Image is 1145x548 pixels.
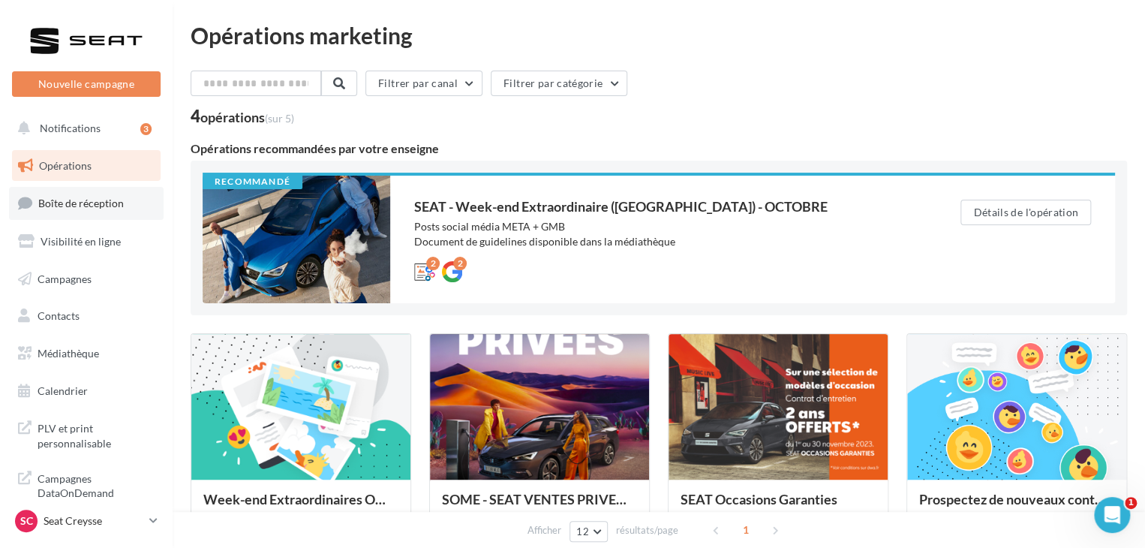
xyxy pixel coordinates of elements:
button: Filtrer par catégorie [491,71,627,96]
span: 1 [1125,497,1137,509]
p: Seat Creysse [44,513,143,528]
div: 2 [426,257,440,270]
div: SEAT Occasions Garanties [681,492,876,522]
span: Boîte de réception [38,197,124,209]
div: SEAT - Week-end Extraordinaire ([GEOGRAPHIC_DATA]) - OCTOBRE [414,200,900,213]
span: Campagnes [38,272,92,285]
span: PLV et print personnalisable [38,418,155,450]
a: Boîte de réception [9,187,164,219]
span: SC [20,513,33,528]
div: 4 [191,108,294,125]
span: (sur 5) [265,112,294,125]
a: Campagnes DataOnDemand [9,462,164,507]
a: Opérations [9,150,164,182]
span: Afficher [527,523,561,537]
span: Visibilité en ligne [41,235,121,248]
a: Contacts [9,300,164,332]
span: Calendrier [38,384,88,397]
iframe: Intercom live chat [1094,497,1130,533]
a: SC Seat Creysse [12,507,161,535]
a: Campagnes [9,263,164,295]
a: Visibilité en ligne [9,226,164,257]
span: 12 [576,525,589,537]
div: 2 [453,257,467,270]
span: 1 [734,518,758,542]
div: 3 [140,123,152,135]
div: Opérations marketing [191,24,1127,47]
span: Campagnes DataOnDemand [38,468,155,501]
span: Contacts [38,309,80,322]
a: Médiathèque [9,338,164,369]
span: Notifications [40,122,101,134]
div: opérations [200,110,294,124]
div: Prospectez de nouveaux contacts [919,492,1114,522]
button: Filtrer par canal [365,71,482,96]
button: Nouvelle campagne [12,71,161,97]
button: Détails de l'opération [960,200,1091,225]
div: Opérations recommandées par votre enseigne [191,143,1127,155]
div: Week-end Extraordinaires Octobre 2025 [203,492,398,522]
button: 12 [569,521,608,542]
div: SOME - SEAT VENTES PRIVEES [442,492,637,522]
span: Médiathèque [38,347,99,360]
a: PLV et print personnalisable [9,412,164,456]
a: Calendrier [9,375,164,407]
span: résultats/page [616,523,678,537]
div: Posts social média META + GMB Document de guidelines disponible dans la médiathèque [414,219,900,249]
div: Recommandé [203,176,302,189]
button: Notifications 3 [9,113,158,144]
span: Opérations [39,159,92,172]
